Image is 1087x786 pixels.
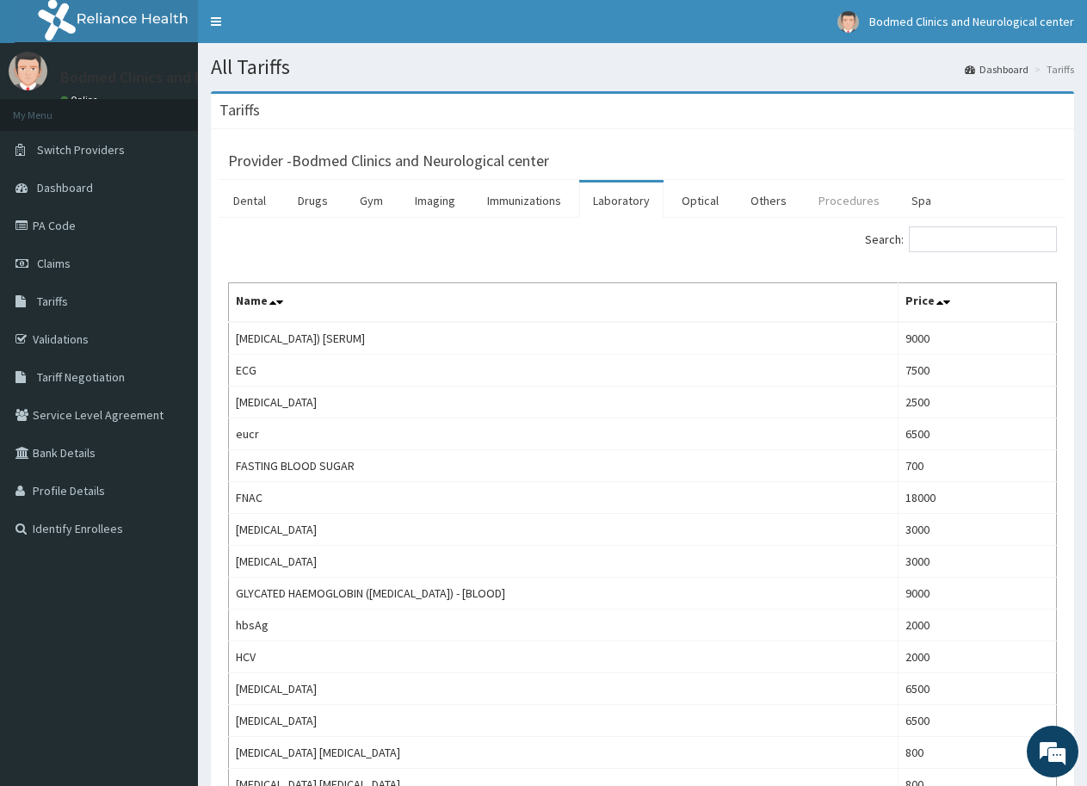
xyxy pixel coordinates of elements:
td: FNAC [229,482,899,514]
td: 2000 [898,641,1056,673]
span: Bodmed Clinics and Neurological center [869,14,1074,29]
td: [MEDICAL_DATA] [229,514,899,546]
li: Tariffs [1030,62,1074,77]
td: [MEDICAL_DATA] [229,705,899,737]
td: 6500 [898,705,1056,737]
a: Dental [219,183,280,219]
td: 3000 [898,546,1056,578]
td: HCV [229,641,899,673]
td: GLYCATED HAEMOGLOBIN ([MEDICAL_DATA]) - [BLOOD] [229,578,899,610]
td: 2500 [898,387,1056,418]
td: 800 [898,737,1056,769]
a: Laboratory [579,183,664,219]
td: eucr [229,418,899,450]
td: 6500 [898,673,1056,705]
span: Claims [37,256,71,271]
td: 3000 [898,514,1056,546]
a: Immunizations [473,183,575,219]
img: User Image [9,52,47,90]
h1: All Tariffs [211,56,1074,78]
th: Price [898,283,1056,323]
textarea: Type your message and hit 'Enter' [9,470,328,530]
a: Others [737,183,800,219]
td: [MEDICAL_DATA]) [SERUM] [229,322,899,355]
div: Minimize live chat window [282,9,324,50]
a: Dashboard [965,62,1028,77]
th: Name [229,283,899,323]
img: d_794563401_company_1708531726252_794563401 [32,86,70,129]
p: Bodmed Clinics and Neurological center [60,70,329,85]
h3: Tariffs [219,102,260,118]
img: User Image [837,11,859,33]
a: Gym [346,183,397,219]
span: Tariff Negotiation [37,369,125,385]
span: Tariffs [37,294,68,309]
td: 9000 [898,578,1056,610]
span: Switch Providers [37,142,125,158]
a: Online [60,94,102,106]
td: hbsAg [229,610,899,641]
td: [MEDICAL_DATA] [229,673,899,705]
td: [MEDICAL_DATA] [MEDICAL_DATA] [229,737,899,769]
label: Search: [865,226,1057,252]
span: Dashboard [37,180,93,195]
td: [MEDICAL_DATA] [229,546,899,578]
td: 700 [898,450,1056,482]
a: Procedures [805,183,893,219]
a: Optical [668,183,732,219]
td: [MEDICAL_DATA] [229,387,899,418]
td: ECG [229,355,899,387]
h3: Provider - Bodmed Clinics and Neurological center [228,153,549,169]
td: FASTING BLOOD SUGAR [229,450,899,482]
div: Chat with us now [90,96,289,119]
td: 2000 [898,610,1056,641]
td: 7500 [898,355,1056,387]
a: Imaging [401,183,469,219]
span: We're online! [100,217,238,391]
td: 18000 [898,482,1056,514]
a: Drugs [284,183,342,219]
a: Spa [898,183,945,219]
input: Search: [909,226,1057,252]
td: 9000 [898,322,1056,355]
td: 6500 [898,418,1056,450]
